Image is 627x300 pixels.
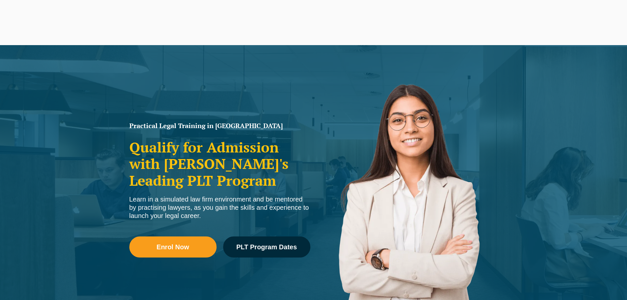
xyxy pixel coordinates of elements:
[129,195,310,220] div: Learn in a simulated law firm environment and be mentored by practising lawyers, as you gain the ...
[236,244,297,250] span: PLT Program Dates
[129,139,310,189] h2: Qualify for Admission with [PERSON_NAME]'s Leading PLT Program
[157,244,189,250] span: Enrol Now
[223,236,310,258] a: PLT Program Dates
[129,123,310,129] h1: Practical Legal Training in [GEOGRAPHIC_DATA]
[129,236,217,258] a: Enrol Now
